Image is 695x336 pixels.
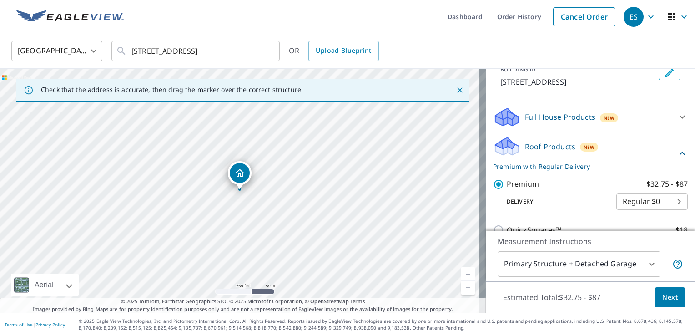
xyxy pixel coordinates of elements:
div: OR [289,41,379,61]
p: Premium [507,178,539,190]
p: © 2025 Eagle View Technologies, Inc. and Pictometry International Corp. All Rights Reserved. Repo... [79,318,690,331]
button: Next [655,287,685,308]
a: Terms of Use [5,321,33,328]
p: Premium with Regular Delivery [493,162,677,171]
div: [GEOGRAPHIC_DATA] [11,38,102,64]
p: Check that the address is accurate, then drag the marker over the correct structure. [41,86,303,94]
img: EV Logo [16,10,124,24]
span: Your report will include the primary structure and a detached garage if one exists. [672,259,683,270]
a: Current Level 17, Zoom Out [461,281,475,295]
span: © 2025 TomTom, Earthstar Geographics SIO, © 2025 Microsoft Corporation, © [121,298,365,305]
div: Dropped pin, building 1, Residential property, 43589 Yosemite Dr Big Bear Lake, CA 92315 [228,161,252,189]
p: QuickSquares™ [507,224,561,236]
p: $32.75 - $87 [646,178,688,190]
p: Delivery [493,198,616,206]
a: Privacy Policy [35,321,65,328]
button: Edit building 1 [659,66,680,80]
span: Upload Blueprint [316,45,371,56]
span: New [584,143,595,151]
p: Estimated Total: $32.75 - $87 [496,287,608,307]
p: Measurement Instructions [498,236,683,247]
p: [STREET_ADDRESS] [500,76,655,87]
a: Cancel Order [553,7,615,26]
a: Upload Blueprint [308,41,378,61]
a: Terms [350,298,365,305]
div: Roof ProductsNewPremium with Regular Delivery [493,136,688,171]
input: Search by address or latitude-longitude [131,38,261,64]
div: Primary Structure + Detached Garage [498,251,660,277]
div: Regular $0 [616,189,688,214]
p: BUILDING ID [500,66,535,73]
p: $18 [675,224,688,236]
div: Aerial [11,274,79,296]
button: Close [454,84,466,96]
span: New [604,114,615,122]
div: Full House ProductsNew [493,106,688,128]
p: Full House Products [525,112,595,122]
a: Current Level 17, Zoom In [461,267,475,281]
span: Next [662,292,678,303]
div: Aerial [32,274,56,296]
p: | [5,322,65,327]
a: OpenStreetMap [310,298,348,305]
p: Roof Products [525,141,575,152]
div: ES [624,7,644,27]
